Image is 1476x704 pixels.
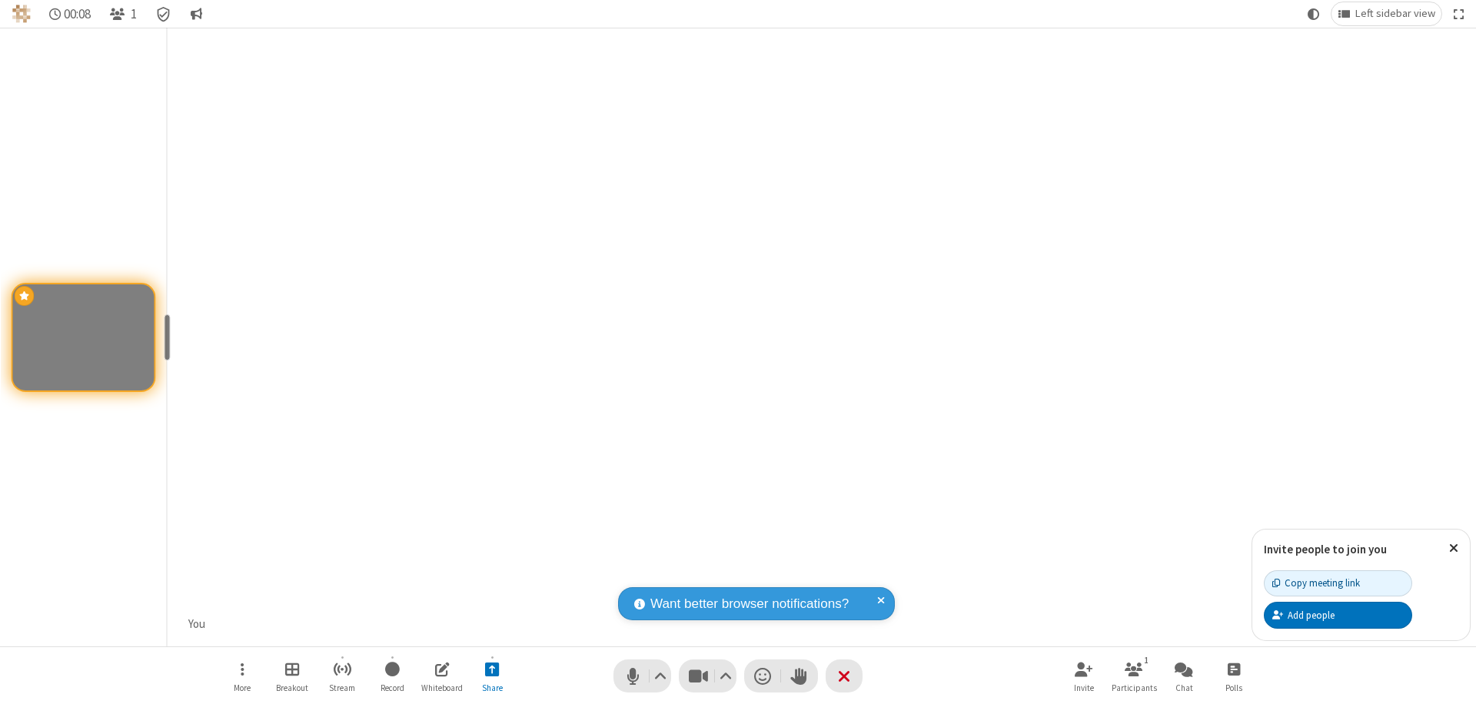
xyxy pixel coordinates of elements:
[165,314,171,360] div: resize
[1161,654,1207,698] button: Open chat
[1061,654,1107,698] button: Invite participants (⌘+Shift+I)
[650,594,849,614] span: Want better browser notifications?
[64,7,91,22] span: 00:08
[43,2,98,25] div: Timer
[482,683,503,692] span: Share
[276,683,308,692] span: Breakout
[103,2,143,25] button: Open participant list
[679,659,736,692] button: Stop video (⌘+Shift+V)
[1074,683,1094,692] span: Invite
[319,654,365,698] button: Start streaming
[1331,2,1441,25] button: Change layout
[182,616,211,633] div: You
[469,654,515,698] button: Stop sharing screen
[419,654,465,698] button: Open shared whiteboard
[613,659,671,692] button: Mute (⌘+Shift+A)
[269,654,315,698] button: Manage Breakout Rooms
[1438,530,1470,567] button: Close popover
[1355,8,1435,20] span: Left sidebar view
[1264,570,1412,596] button: Copy meeting link
[1448,2,1471,25] button: Fullscreen
[12,5,31,23] img: QA Selenium DO NOT DELETE OR CHANGE
[1301,2,1326,25] button: Using system theme
[184,2,208,25] button: Conversation
[744,659,781,692] button: Send a reaction
[781,659,818,692] button: Raise hand
[131,7,137,22] span: 1
[1112,683,1157,692] span: Participants
[650,659,671,692] button: Audio settings
[421,683,463,692] span: Whiteboard
[1211,654,1257,698] button: Open poll
[1272,576,1360,590] div: Copy meeting link
[1264,542,1387,556] label: Invite people to join you
[1111,654,1157,698] button: Open participant list
[1264,602,1412,628] button: Add people
[1225,683,1242,692] span: Polls
[1175,683,1193,692] span: Chat
[149,2,178,25] div: Meeting details Encryption enabled
[219,654,265,698] button: Open menu
[234,683,251,692] span: More
[381,683,404,692] span: Record
[716,659,736,692] button: Video setting
[329,683,355,692] span: Stream
[369,654,415,698] button: Start recording
[1140,653,1153,667] div: 1
[826,659,863,692] button: End or leave meeting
